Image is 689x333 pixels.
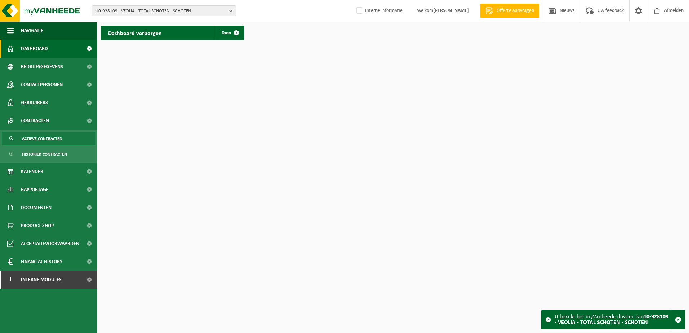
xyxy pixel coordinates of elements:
[92,5,236,16] button: 10-928109 - VEOLIA - TOTAL SCHOTEN - SCHOTEN
[495,7,536,14] span: Offerte aanvragen
[355,5,403,16] label: Interne informatie
[21,181,49,199] span: Rapportage
[101,26,169,40] h2: Dashboard verborgen
[21,199,52,217] span: Documenten
[21,163,43,181] span: Kalender
[21,112,49,130] span: Contracten
[21,235,79,253] span: Acceptatievoorwaarden
[216,26,244,40] a: Toon
[22,132,62,146] span: Actieve contracten
[7,271,14,289] span: I
[21,40,48,58] span: Dashboard
[555,310,671,329] div: U bekijkt het myVanheede dossier van
[480,4,539,18] a: Offerte aanvragen
[21,94,48,112] span: Gebruikers
[2,132,95,145] a: Actieve contracten
[22,147,67,161] span: Historiek contracten
[21,271,62,289] span: Interne modules
[555,314,668,325] strong: 10-928109 - VEOLIA - TOTAL SCHOTEN - SCHOTEN
[21,58,63,76] span: Bedrijfsgegevens
[96,6,226,17] span: 10-928109 - VEOLIA - TOTAL SCHOTEN - SCHOTEN
[222,31,231,35] span: Toon
[433,8,469,13] strong: [PERSON_NAME]
[21,76,63,94] span: Contactpersonen
[2,147,95,161] a: Historiek contracten
[21,217,54,235] span: Product Shop
[21,253,62,271] span: Financial History
[21,22,43,40] span: Navigatie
